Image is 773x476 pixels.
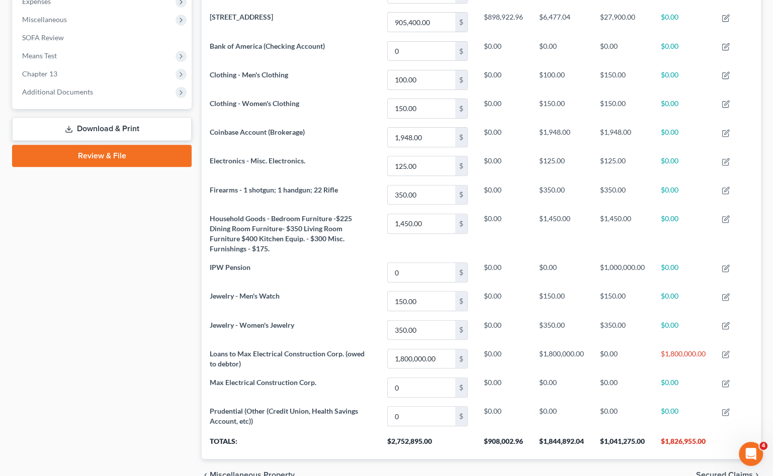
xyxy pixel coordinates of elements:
[653,8,714,37] td: $0.00
[22,51,57,60] span: Means Test
[210,99,299,108] span: Clothing - Women's Clothing
[455,185,467,205] div: $
[653,123,714,151] td: $0.00
[531,431,592,459] th: $1,844,892.04
[455,70,467,89] div: $
[455,13,467,32] div: $
[210,378,316,387] span: Max Electrical Construction Corp.
[22,15,67,24] span: Miscellaneous
[653,402,714,431] td: $0.00
[476,402,531,431] td: $0.00
[455,42,467,61] div: $
[476,94,531,123] td: $0.00
[476,431,531,459] th: $908,002.96
[476,65,531,94] td: $0.00
[22,87,93,96] span: Additional Documents
[388,13,455,32] input: 0.00
[653,37,714,65] td: $0.00
[759,442,767,450] span: 4
[653,258,714,287] td: $0.00
[210,407,358,425] span: Prudential (Other (Credit Union, Health Savings Account, etc))
[210,321,294,329] span: Jewelry - Women's Jewelry
[388,263,455,282] input: 0.00
[592,431,653,459] th: $1,041,275.00
[455,407,467,426] div: $
[653,316,714,344] td: $0.00
[531,180,592,209] td: $350.00
[388,214,455,233] input: 0.00
[592,287,653,316] td: $150.00
[455,99,467,118] div: $
[592,373,653,402] td: $0.00
[202,431,379,459] th: Totals:
[531,65,592,94] td: $100.00
[592,180,653,209] td: $350.00
[476,258,531,287] td: $0.00
[379,431,476,459] th: $2,752,895.00
[653,431,714,459] th: $1,826,955.00
[476,37,531,65] td: $0.00
[388,128,455,147] input: 0.00
[592,65,653,94] td: $150.00
[653,180,714,209] td: $0.00
[210,156,305,165] span: Electronics - Misc. Electronics.
[388,70,455,89] input: 0.00
[531,344,592,373] td: $1,800,000.00
[739,442,763,466] iframe: Intercom live chat
[455,128,467,147] div: $
[388,292,455,311] input: 0.00
[388,349,455,368] input: 0.00
[455,292,467,311] div: $
[476,316,531,344] td: $0.00
[592,258,653,287] td: $1,000,000.00
[210,42,325,50] span: Bank of America (Checking Account)
[388,185,455,205] input: 0.00
[592,37,653,65] td: $0.00
[455,321,467,340] div: $
[388,407,455,426] input: 0.00
[592,209,653,258] td: $1,450.00
[592,123,653,151] td: $1,948.00
[455,349,467,368] div: $
[531,258,592,287] td: $0.00
[531,373,592,402] td: $0.00
[592,8,653,37] td: $27,900.00
[210,13,273,21] span: [STREET_ADDRESS]
[455,263,467,282] div: $
[388,42,455,61] input: 0.00
[12,145,192,167] a: Review & File
[653,287,714,316] td: $0.00
[531,316,592,344] td: $350.00
[592,344,653,373] td: $0.00
[531,94,592,123] td: $150.00
[531,209,592,258] td: $1,450.00
[531,8,592,37] td: $6,477.04
[388,99,455,118] input: 0.00
[210,185,338,194] span: Firearms - 1 shotgun; 1 handgun; 22 Rifle
[476,8,531,37] td: $898,922.96
[476,180,531,209] td: $0.00
[592,316,653,344] td: $350.00
[22,69,57,78] span: Chapter 13
[476,152,531,180] td: $0.00
[653,65,714,94] td: $0.00
[653,94,714,123] td: $0.00
[592,152,653,180] td: $125.00
[14,29,192,47] a: SOFA Review
[210,263,250,271] span: IPW Pension
[653,373,714,402] td: $0.00
[531,287,592,316] td: $150.00
[531,37,592,65] td: $0.00
[388,156,455,175] input: 0.00
[653,344,714,373] td: $1,800,000.00
[455,156,467,175] div: $
[12,117,192,141] a: Download & Print
[388,321,455,340] input: 0.00
[592,94,653,123] td: $150.00
[476,209,531,258] td: $0.00
[210,214,352,253] span: Household Goods - Bedroom Furniture -$225 Dining Room Furniture- $350 Living Room Furniture $400 ...
[210,349,365,368] span: Loans to Max Electrical Construction Corp. (owed to debtor)
[531,123,592,151] td: $1,948.00
[476,373,531,402] td: $0.00
[653,209,714,258] td: $0.00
